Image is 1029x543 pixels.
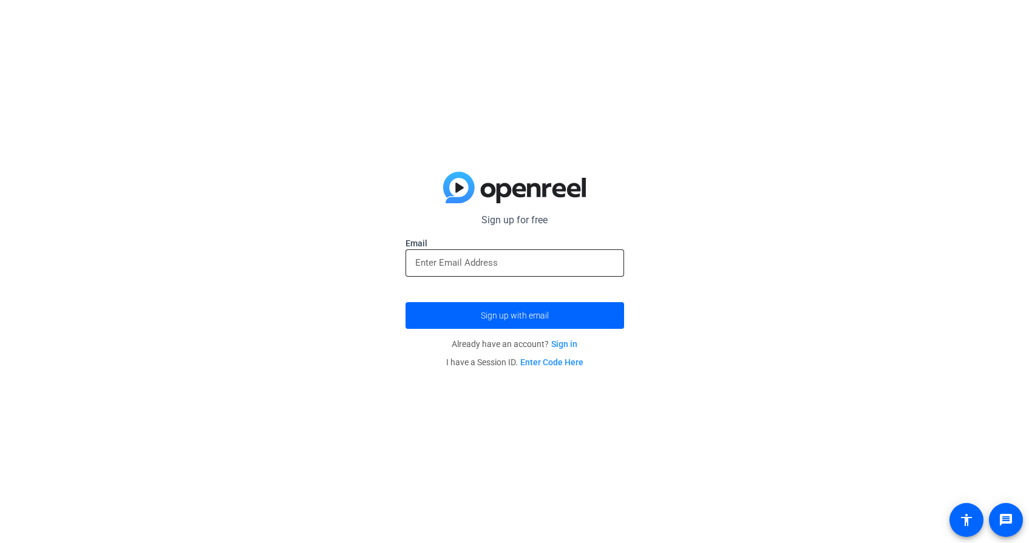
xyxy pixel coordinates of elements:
mat-icon: message [999,513,1013,527]
a: Enter Code Here [520,357,583,367]
img: blue-gradient.svg [443,172,586,203]
input: Enter Email Address [415,255,614,270]
span: I have a Session ID. [446,357,583,367]
label: Email [406,237,624,249]
mat-icon: accessibility [959,513,974,527]
p: Sign up for free [406,213,624,228]
span: Already have an account? [452,339,577,349]
a: Sign in [551,339,577,349]
button: Sign up with email [406,302,624,329]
